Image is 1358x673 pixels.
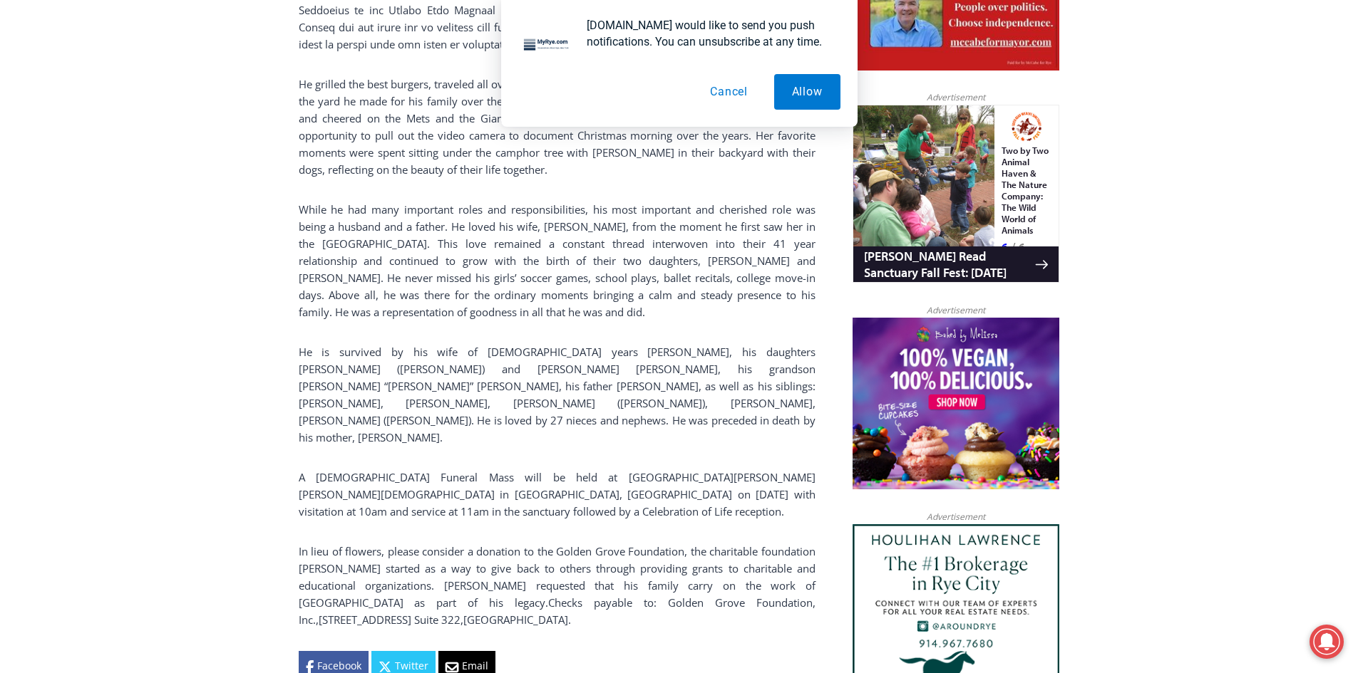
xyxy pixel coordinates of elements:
div: / [159,135,163,149]
span: While he had many important roles and responsibilities, his most important and cherished role was... [299,202,816,319]
a: Intern @ [DOMAIN_NAME] [343,138,691,177]
span: In lieu of flowers, please consider a donation to the Golden Grove Foundation, the charitable fou... [299,544,816,610]
div: Two by Two Animal Haven & The Nature Company: The Wild World of Animals [149,40,199,131]
button: Allow [774,74,840,110]
span: Advertisement [912,510,999,523]
span: He is survived by his wife of [DEMOGRAPHIC_DATA] years [PERSON_NAME], his daughters [PERSON_NAME]... [299,345,816,444]
span: Advertisement [912,303,999,317]
span: [STREET_ADDRESS] Suite 322, [319,612,463,627]
span: [GEOGRAPHIC_DATA]. [463,612,571,627]
span: A [DEMOGRAPHIC_DATA] Funeral Mass will be held at [GEOGRAPHIC_DATA][PERSON_NAME][PERSON_NAME][DEM... [299,470,816,518]
span: Checks payable to: Golden Grove Foundation, Inc., [299,595,816,627]
div: "[PERSON_NAME] and I covered the [DATE] Parade, which was a really eye opening experience as I ha... [360,1,674,138]
div: 6 [166,135,173,149]
img: Baked by Melissa [853,318,1059,490]
a: [PERSON_NAME] Read Sanctuary Fall Fest: [DATE] [1,142,206,177]
button: Cancel [692,74,766,110]
span: Intern @ [DOMAIN_NAME] [373,142,661,174]
img: notification icon [518,17,575,74]
div: 6 [149,135,155,149]
div: [DOMAIN_NAME] would like to send you push notifications. You can unsubscribe at any time. [575,17,840,50]
h4: [PERSON_NAME] Read Sanctuary Fall Fest: [DATE] [11,143,182,176]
